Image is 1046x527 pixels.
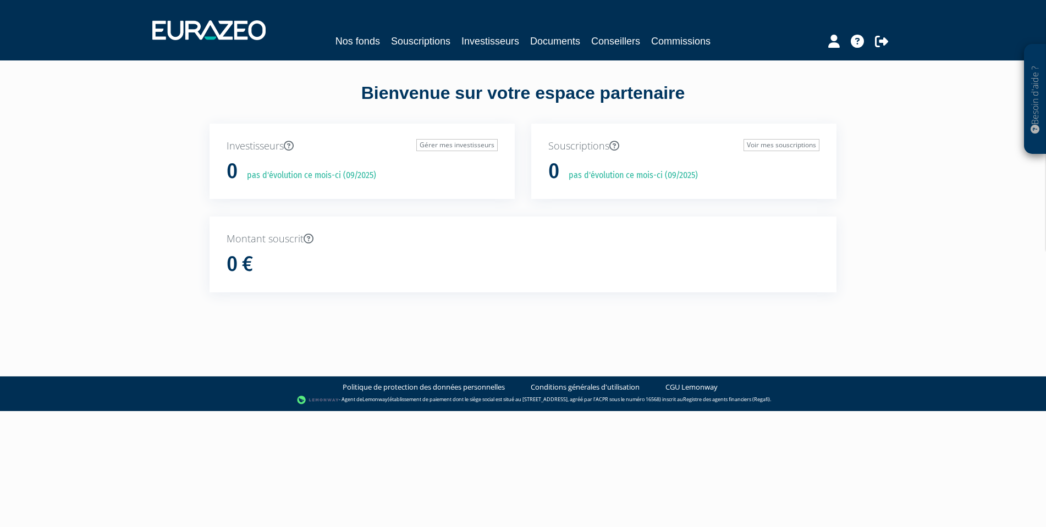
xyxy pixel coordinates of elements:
a: Conseillers [591,34,640,49]
a: Investisseurs [461,34,519,49]
div: - Agent de (établissement de paiement dont le siège social est situé au [STREET_ADDRESS], agréé p... [11,395,1035,406]
div: Bienvenue sur votre espace partenaire [201,81,845,124]
a: CGU Lemonway [665,382,718,392]
a: Registre des agents financiers (Regafi) [683,396,770,403]
p: Montant souscrit [227,232,819,246]
h1: 0 [548,160,559,183]
p: pas d'évolution ce mois-ci (09/2025) [239,169,376,182]
a: Politique de protection des données personnelles [343,382,505,392]
h1: 0 € [227,253,253,276]
h1: 0 [227,160,238,183]
img: logo-lemonway.png [297,395,339,406]
p: pas d'évolution ce mois-ci (09/2025) [561,169,698,182]
p: Besoin d'aide ? [1029,50,1042,149]
a: Voir mes souscriptions [744,139,819,151]
a: Commissions [651,34,711,49]
a: Gérer mes investisseurs [416,139,498,151]
p: Souscriptions [548,139,819,153]
a: Documents [530,34,580,49]
p: Investisseurs [227,139,498,153]
a: Nos fonds [335,34,380,49]
a: Lemonway [362,396,388,403]
a: Souscriptions [391,34,450,49]
a: Conditions générales d'utilisation [531,382,640,392]
img: 1732889491-logotype_eurazeo_blanc_rvb.png [152,20,266,40]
